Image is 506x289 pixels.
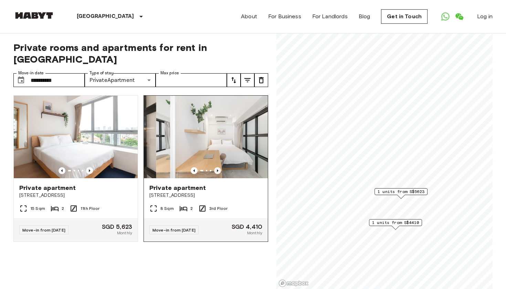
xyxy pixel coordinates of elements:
button: Previous image [214,167,221,174]
img: Marketing picture of unit SG-01-059-002-01 [156,96,280,178]
label: Type of stay [89,70,114,76]
span: Private rooms and apartments for rent in [GEOGRAPHIC_DATA] [13,42,268,65]
p: [GEOGRAPHIC_DATA] [77,12,134,21]
a: Log in [477,12,493,21]
img: Marketing picture of unit SG-01-022-002-01 [14,96,138,178]
a: Get in Touch [381,9,428,24]
span: 3rd Floor [209,205,228,212]
img: Marketing picture of unit SG-01-059-002-01 [32,96,156,178]
span: Private apartment [19,184,76,192]
button: tune [254,73,268,87]
a: Marketing picture of unit SG-01-022-002-01Previous imagePrevious imagePrivate apartment[STREET_AD... [13,95,138,242]
span: Monthly [117,230,132,236]
button: tune [227,73,241,87]
span: Move-in from [DATE] [22,227,65,233]
div: Map marker [375,188,428,199]
label: Max price [160,70,179,76]
span: 15 Sqm [30,205,45,212]
img: Habyt [13,12,55,19]
a: Blog [359,12,370,21]
a: Open WeChat [452,10,466,23]
div: PrivateApartment [85,73,156,87]
button: tune [241,73,254,87]
a: Mapbox logo [278,279,309,287]
span: 2 [190,205,193,212]
span: 1 units from S$5623 [378,189,424,195]
label: Move-in date [18,70,44,76]
a: For Landlords [312,12,348,21]
a: For Business [268,12,301,21]
a: About [241,12,257,21]
span: 11th Floor [81,205,100,212]
button: Choose date, selected date is 23 Oct 2025 [14,73,28,87]
span: [STREET_ADDRESS] [19,192,132,199]
a: Previous imagePrevious imagePrivate apartment[STREET_ADDRESS]8 Sqm23rd FloorMove-in from [DATE]SG... [144,95,268,242]
span: [STREET_ADDRESS] [149,192,262,199]
span: Move-in from [DATE] [152,227,196,233]
button: Previous image [59,167,65,174]
span: 2 [62,205,64,212]
span: Monthly [247,230,262,236]
span: 8 Sqm [160,205,174,212]
a: Open WhatsApp [439,10,452,23]
span: Private apartment [149,184,206,192]
span: 1 units from S$4410 [372,220,419,226]
div: Map marker [369,219,422,230]
span: SGD 4,410 [232,224,262,230]
button: Previous image [191,167,198,174]
span: SGD 5,623 [102,224,132,230]
button: Previous image [86,167,93,174]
